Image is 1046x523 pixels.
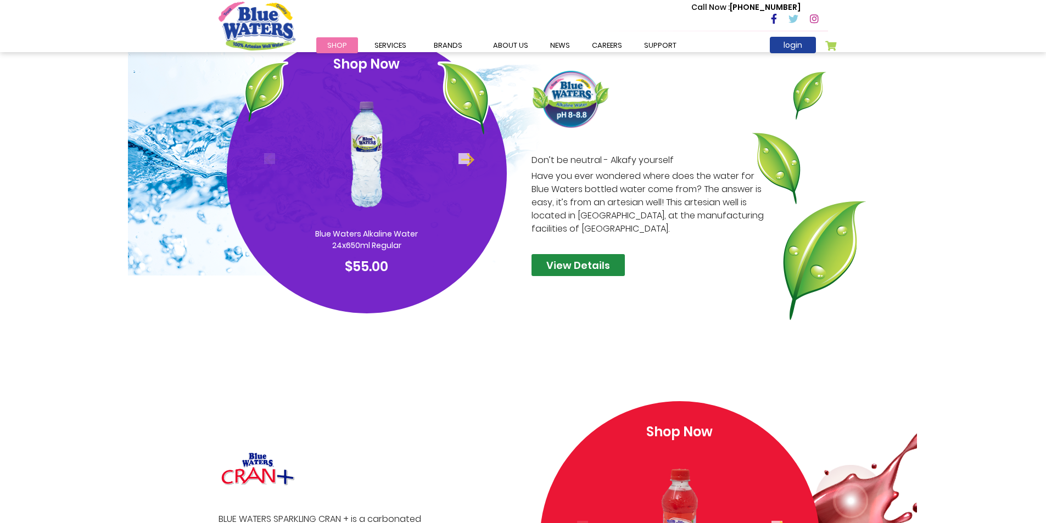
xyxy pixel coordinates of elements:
a: about us [482,37,539,53]
p: Shop Now [561,422,799,442]
img: Blue_Waters_Alkaline_Water_24x650ml_Regular_1_6.png [314,80,420,228]
button: Next [458,153,469,164]
img: leaf2.png [244,61,288,122]
p: Shop Now [248,54,486,74]
button: Previous [264,153,275,164]
img: brand logo [219,450,297,488]
img: brand logo [532,71,610,129]
a: support [633,37,687,53]
a: careers [581,37,633,53]
a: Blue Waters Alkaline Water 24x650ml Regular $55.00 [248,80,486,277]
p: Blue Waters Alkaline Water 24x650ml Regular [298,228,435,251]
p: Have you ever wondered where does the water for Blue Waters bottled water come from? The answer i... [532,154,770,235]
span: Brands [434,40,462,50]
img: leaf1.png [438,61,489,134]
span: Services [374,40,406,50]
img: leaves_group.png [750,71,869,320]
a: News [539,37,581,53]
a: login [770,37,816,53]
span: Don’t be neutral - Alkafy yourself [532,154,770,167]
span: Shop [327,40,347,50]
span: Call Now : [691,2,730,13]
a: View Details [532,254,625,276]
p: [PHONE_NUMBER] [691,2,801,13]
span: $55.00 [345,257,388,275]
a: store logo [219,2,295,50]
